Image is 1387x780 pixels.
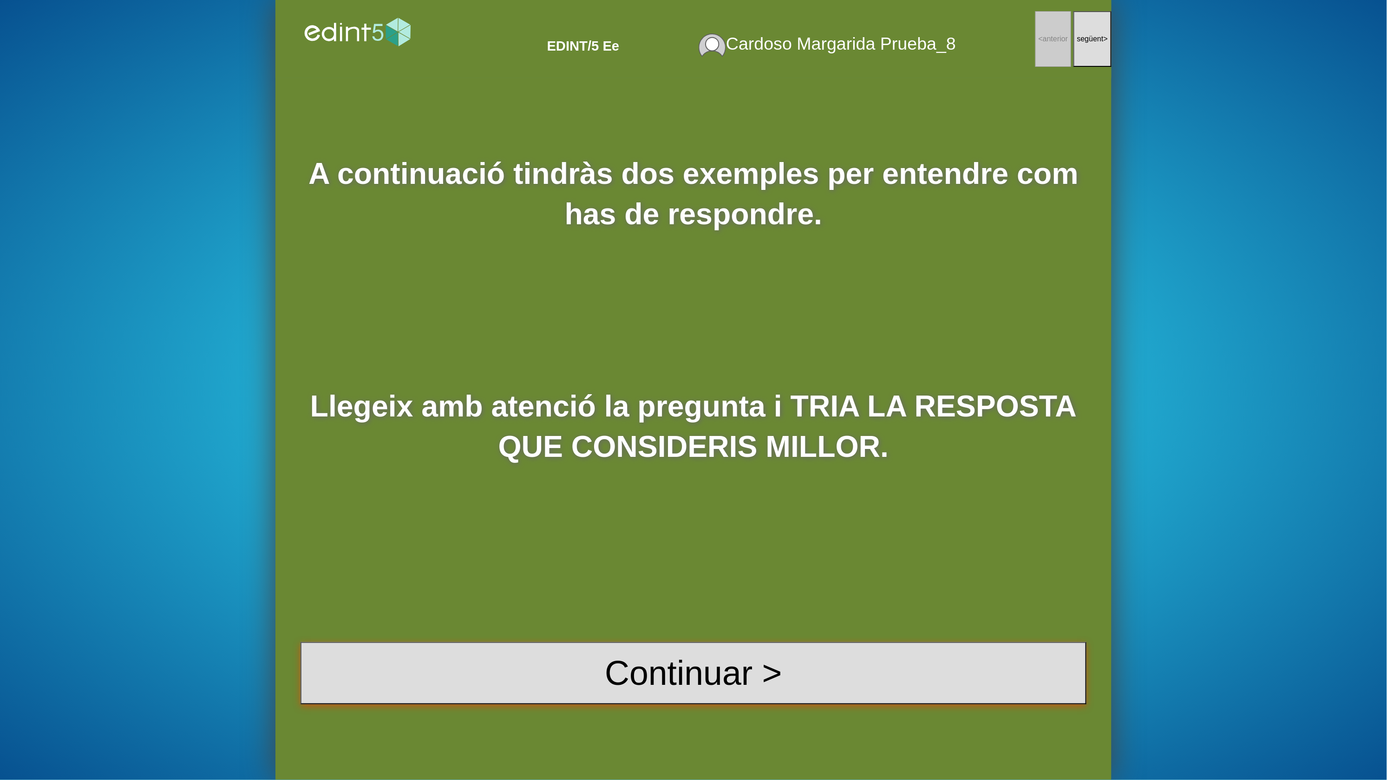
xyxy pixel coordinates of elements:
img: logo_edint5_num_blanco.svg [300,7,416,57]
p: A continuació tindràs dos exemples per entendre com has de respondre. [301,154,1086,234]
span: següent [1077,35,1104,43]
img: alumnogenerico.svg [699,33,726,57]
div: Person that is taken the test [699,33,956,57]
span: anterior [1043,35,1068,43]
button: Continuar > [301,642,1086,704]
p: Llegeix amb atenció la pregunta i TRIA LA RESPOSTA QUE CONSIDERIS MILLOR. [301,386,1086,467]
button: <anterior [1035,11,1072,67]
button: següent> [1073,11,1112,67]
div: item: 5EeG2 [547,39,620,54]
div: item: 5EeG2 [519,24,619,54]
